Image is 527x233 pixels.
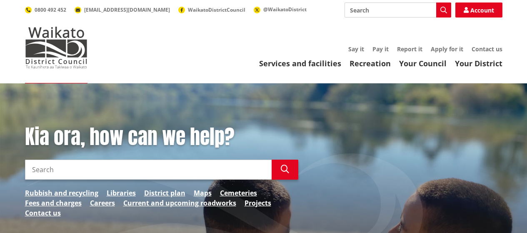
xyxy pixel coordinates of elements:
a: Contact us [25,208,61,218]
a: Fees and charges [25,198,82,208]
a: Pay it [372,45,389,53]
a: Account [455,3,502,18]
a: Services and facilities [259,58,341,68]
span: [EMAIL_ADDRESS][DOMAIN_NAME] [84,6,170,13]
a: Report it [397,45,422,53]
a: Maps [194,188,212,198]
a: Your Council [399,58,447,68]
input: Search input [345,3,451,18]
span: @WaikatoDistrict [263,6,307,13]
a: Libraries [107,188,136,198]
a: 0800 492 452 [25,6,66,13]
a: Your District [455,58,502,68]
a: Recreation [350,58,391,68]
h1: Kia ora, how can we help? [25,125,298,149]
a: Apply for it [431,45,463,53]
a: Contact us [472,45,502,53]
input: Search input [25,160,272,180]
a: @WaikatoDistrict [254,6,307,13]
span: WaikatoDistrictCouncil [188,6,245,13]
a: Rubbish and recycling [25,188,98,198]
a: Current and upcoming roadworks [123,198,236,208]
a: Say it [348,45,364,53]
a: Cemeteries [220,188,257,198]
a: Careers [90,198,115,208]
a: District plan [144,188,185,198]
span: 0800 492 452 [35,6,66,13]
a: Projects [245,198,271,208]
a: [EMAIL_ADDRESS][DOMAIN_NAME] [75,6,170,13]
a: WaikatoDistrictCouncil [178,6,245,13]
img: Waikato District Council - Te Kaunihera aa Takiwaa o Waikato [25,27,87,68]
